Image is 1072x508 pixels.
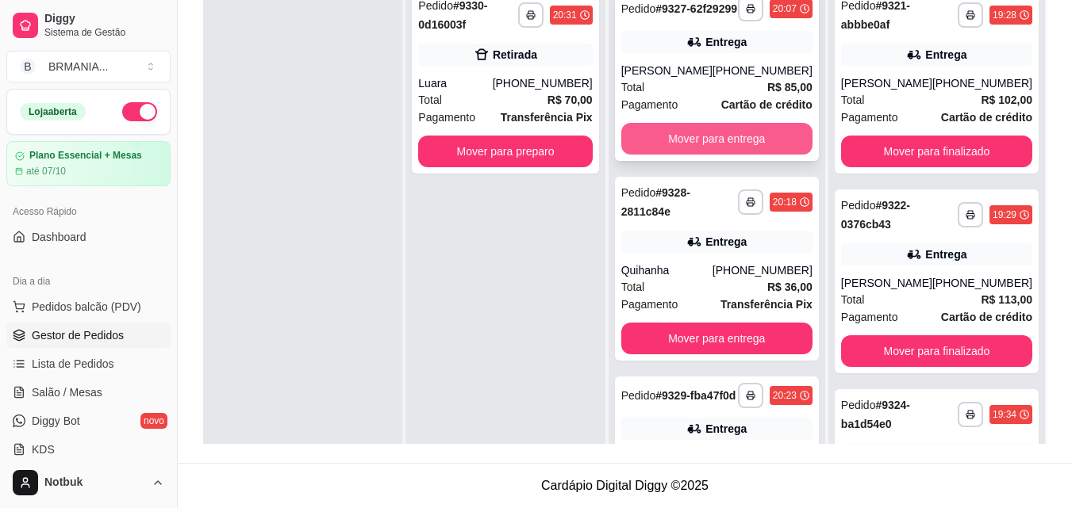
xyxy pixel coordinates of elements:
span: Sistema de Gestão [44,26,164,39]
div: 19:29 [993,208,1016,221]
span: Diggy [44,12,164,26]
div: [PERSON_NAME] [841,275,932,291]
article: até 07/10 [26,165,66,178]
a: Plano Essencial + Mesasaté 07/10 [6,141,171,186]
div: [PHONE_NUMBER] [713,262,813,278]
strong: # 9328-2811c84e [621,186,690,218]
div: 20:07 [773,2,797,15]
strong: Cartão de crédito [721,98,813,111]
button: Select a team [6,51,171,82]
a: Dashboard [6,224,171,250]
strong: Transferência Pix [720,298,813,311]
span: Gestor de Pedidos [32,327,124,343]
button: Mover para preparo [418,136,592,167]
a: Lista de Pedidos [6,351,171,376]
span: Pagamento [841,109,898,126]
div: 20:18 [773,196,797,208]
span: Dashboard [32,229,86,245]
strong: R$ 102,00 [981,94,1032,106]
div: Entrega [925,47,966,63]
a: Gestor de Pedidos [6,323,171,348]
article: Plano Essencial + Mesas [29,150,142,162]
strong: # 9327-62f29299 [655,2,737,15]
div: 20:31 [553,9,577,21]
button: Mover para entrega [621,123,813,155]
span: Pedido [621,389,656,402]
div: [PHONE_NUMBER] [493,75,593,91]
div: [PHONE_NUMBER] [713,63,813,78]
div: Entrega [705,421,747,437]
div: 19:34 [993,408,1016,421]
div: Quihanha [621,262,713,278]
div: Luara [418,75,492,91]
strong: R$ 113,00 [981,293,1032,306]
span: Total [621,278,645,296]
span: Pagamento [418,109,475,126]
a: KDS [6,437,171,462]
button: Mover para finalizado [841,335,1032,367]
strong: Cartão de crédito [941,111,1032,124]
strong: R$ 36,00 [767,281,813,293]
strong: Transferência Pix [501,111,593,124]
a: Salão / Mesas [6,380,171,405]
span: Pagamento [621,96,678,113]
strong: R$ 70,00 [548,94,593,106]
strong: # 9322-0376cb43 [841,199,910,231]
strong: Cartão de crédito [941,311,1032,323]
span: Pagamento [621,296,678,313]
span: Pedidos balcão (PDV) [32,299,141,315]
span: Total [841,291,865,308]
span: Total [841,91,865,109]
button: Mover para entrega [621,323,813,354]
span: Lista de Pedidos [32,356,114,372]
span: Pedido [621,2,656,15]
span: Diggy Bot [32,413,80,429]
strong: # 9324-ba1d54e0 [841,399,910,430]
div: 20:23 [773,389,797,402]
button: Pedidos balcão (PDV) [6,294,171,319]
div: Retirada [493,47,537,63]
div: 19:28 [993,9,1016,21]
div: [PHONE_NUMBER] [932,275,1032,291]
span: Pedido [621,186,656,199]
div: Entrega [925,246,966,262]
button: Mover para finalizado [841,136,1032,167]
span: KDS [32,441,55,457]
button: Notbuk [6,464,171,502]
strong: R$ 85,00 [767,81,813,94]
button: Alterar Status [122,102,157,121]
span: Total [418,91,442,109]
div: [PHONE_NUMBER] [932,75,1032,91]
span: Pedido [841,199,876,212]
div: [PERSON_NAME] [841,75,932,91]
strong: # 9329-fba47f0d [655,389,736,402]
a: DiggySistema de Gestão [6,6,171,44]
span: Notbuk [44,476,145,490]
a: Diggy Botnovo [6,408,171,434]
div: Dia a dia [6,269,171,294]
div: Acesso Rápido [6,199,171,224]
span: Pagamento [841,308,898,326]
div: Loja aberta [20,103,86,120]
div: Entrega [705,234,747,250]
span: Total [621,78,645,96]
span: Salão / Mesas [32,384,102,400]
footer: Cardápio Digital Diggy © 2025 [178,463,1072,508]
span: Pedido [841,399,876,411]
div: BRMANIA ... [48,59,108,74]
div: Entrega [705,34,747,50]
div: [PERSON_NAME] [621,63,713,78]
span: B [20,59,36,74]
